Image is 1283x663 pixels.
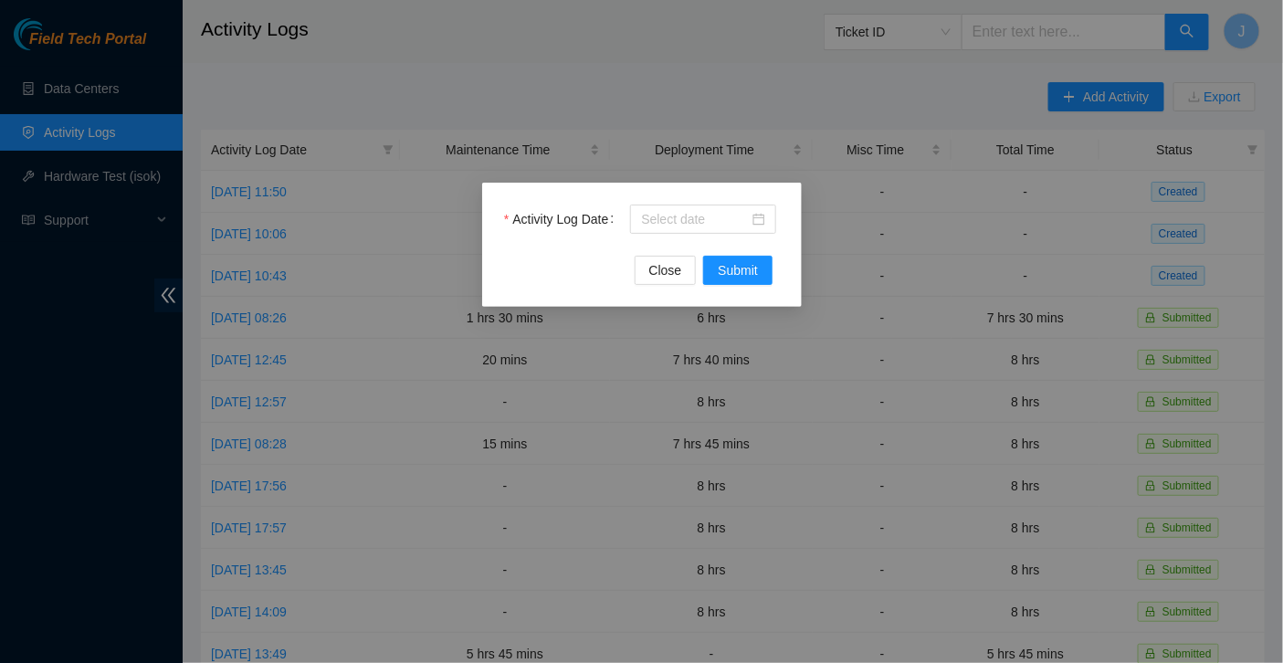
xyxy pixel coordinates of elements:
button: Submit [703,256,773,285]
span: Close [648,260,681,280]
button: Close [634,256,696,285]
label: Activity Log Date [504,205,621,234]
span: Submit [718,260,758,280]
input: Activity Log Date [641,209,749,229]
